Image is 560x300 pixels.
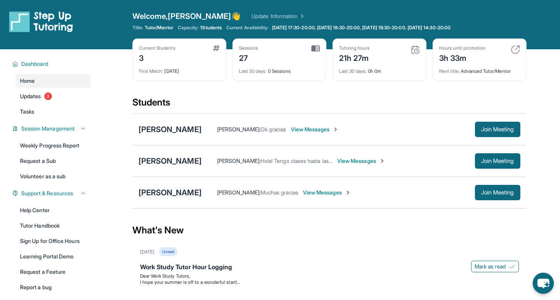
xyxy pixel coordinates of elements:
[533,273,554,294] button: chat-button
[15,139,91,153] a: Weekly Progress Report
[20,77,35,85] span: Home
[217,126,261,132] span: [PERSON_NAME] :
[21,125,75,132] span: Session Management
[261,158,531,164] span: Hola! Tengo clases hasta las 6, así que lo mas temprano que puedo hacer es de 6:00-7:00 los [DATE...
[15,203,91,217] a: Help Center
[18,189,86,197] button: Support & Resources
[239,64,320,74] div: 0 Sessions
[509,263,515,270] img: Mark as read
[15,250,91,263] a: Learning Portal Demo
[475,263,506,270] span: Mark as read
[239,45,258,51] div: Sessions
[439,51,485,64] div: 3h 33m
[15,265,91,279] a: Request a Feature
[18,60,86,68] button: Dashboard
[21,60,48,68] span: Dashboard
[132,213,527,247] div: What's New
[18,125,86,132] button: Session Management
[20,92,41,100] span: Updates
[139,64,220,74] div: [DATE]
[159,247,177,256] div: Unread
[511,45,520,54] img: card
[15,219,91,233] a: Tutor Handbook
[298,12,305,20] img: Chevron Right
[15,169,91,183] a: Volunteer as a sub
[411,45,420,54] img: card
[261,189,298,196] span: Muchas gracias
[139,124,202,135] div: [PERSON_NAME]
[475,122,520,137] button: Join Meeting
[475,153,520,169] button: Join Meeting
[140,249,154,255] div: [DATE]
[15,234,91,248] a: Sign Up for Office Hours
[15,280,91,294] a: Report a bug
[439,45,485,51] div: Hours until promotion
[21,189,73,197] span: Support & Resources
[439,64,520,74] div: Advanced Tutor/Mentor
[140,279,240,285] span: I hope your summer is off to a wonderful start!
[311,45,320,52] img: card
[226,25,269,31] span: Current Availability:
[20,108,34,116] span: Tasks
[15,74,91,88] a: Home
[475,185,520,200] button: Join Meeting
[139,51,176,64] div: 3
[481,127,514,132] span: Join Meeting
[339,45,370,51] div: Tutoring hours
[303,189,351,196] span: View Messages
[481,190,514,195] span: Join Meeting
[140,273,191,279] span: Dear Work Study Tutors,
[15,105,91,119] a: Tasks
[481,159,514,163] span: Join Meeting
[145,25,173,31] span: Tutor/Mentor
[333,126,339,132] img: Chevron-Right
[200,25,222,31] span: 1 Students
[217,158,261,164] span: [PERSON_NAME] :
[15,154,91,168] a: Request a Sub
[139,68,164,74] span: First Match :
[139,156,202,166] div: [PERSON_NAME]
[439,68,460,74] span: Next title :
[9,11,73,32] img: logo
[261,126,286,132] span: Ok gracias
[339,68,367,74] span: Last 30 days :
[140,262,519,273] div: Work Study Tutor Hour Logging
[15,89,91,103] a: Updates3
[271,25,452,31] a: [DATE] 17:30-20:00, [DATE] 18:30-20:00, [DATE] 18:30-20:00, [DATE] 14:30-20:00
[213,45,220,51] img: card
[132,11,241,22] span: Welcome, [PERSON_NAME] 👋
[44,92,52,100] span: 3
[139,187,202,198] div: [PERSON_NAME]
[337,157,385,165] span: View Messages
[132,25,143,31] span: Title:
[339,51,370,64] div: 21h 27m
[272,25,451,31] span: [DATE] 17:30-20:00, [DATE] 18:30-20:00, [DATE] 18:30-20:00, [DATE] 14:30-20:00
[132,96,527,113] div: Students
[239,51,258,64] div: 27
[217,189,261,196] span: [PERSON_NAME] :
[139,45,176,51] div: Current Students
[178,25,199,31] span: Capacity:
[251,12,305,20] a: Update Information
[471,261,519,272] button: Mark as read
[339,64,420,74] div: 0h 0m
[291,126,339,133] span: View Messages
[345,189,351,196] img: Chevron-Right
[239,68,267,74] span: Last 30 days :
[379,158,385,164] img: Chevron-Right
